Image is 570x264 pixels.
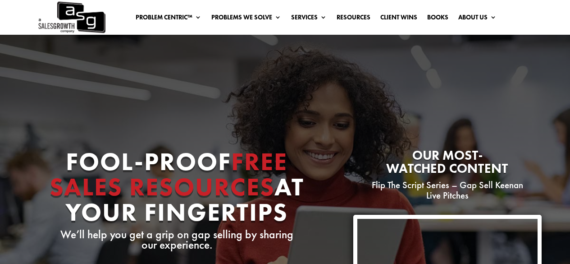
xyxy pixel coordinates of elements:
a: About Us [458,14,497,24]
a: Books [427,14,448,24]
a: Services [291,14,327,24]
a: Resources [337,14,370,24]
a: Problems We Solve [211,14,281,24]
a: Problem Centric™ [136,14,201,24]
a: Client Wins [380,14,417,24]
span: Free Sales Resources [50,145,288,203]
p: We’ll help you get a grip on gap selling by sharing our experience. [28,229,325,251]
h2: Our most-watched content [353,149,542,180]
h1: Fool-proof At Your Fingertips [28,149,325,229]
p: Flip The Script Series – Gap Sell Keenan Live Pitches [353,180,542,201]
